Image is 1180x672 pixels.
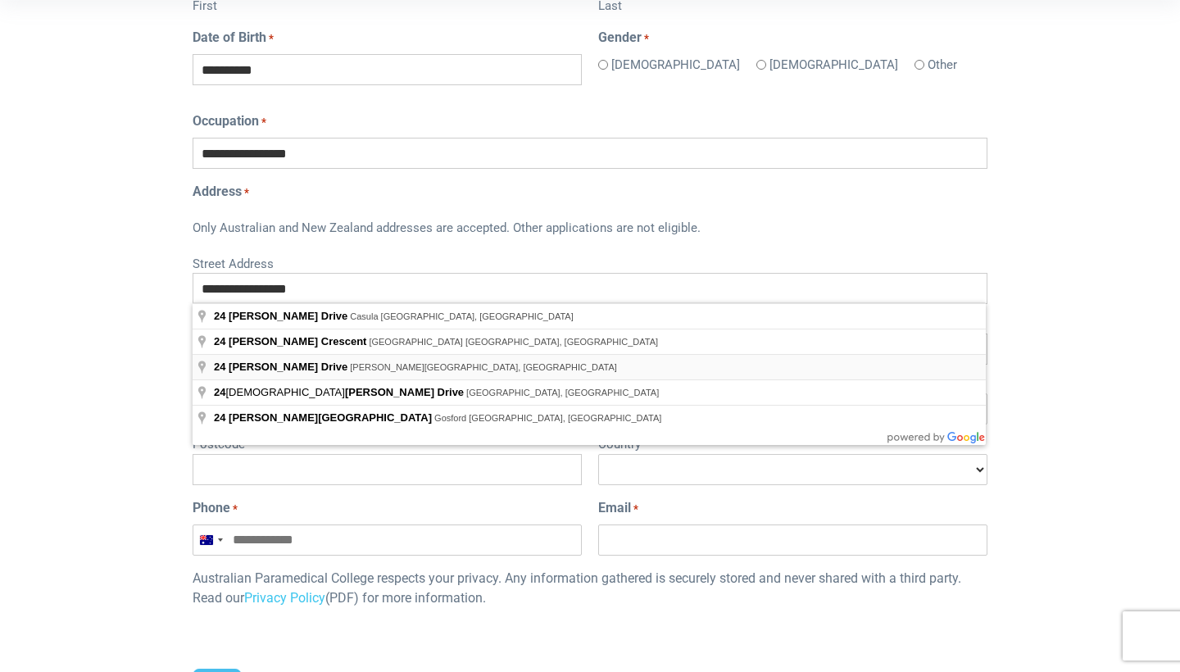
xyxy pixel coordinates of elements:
[193,498,238,518] label: Phone
[193,251,987,274] label: Street Address
[193,111,266,131] label: Occupation
[229,335,366,347] span: [PERSON_NAME] Crescent
[229,411,432,424] span: [PERSON_NAME][GEOGRAPHIC_DATA]
[369,337,658,347] span: [GEOGRAPHIC_DATA] [GEOGRAPHIC_DATA], [GEOGRAPHIC_DATA]
[611,56,740,75] label: [DEMOGRAPHIC_DATA]
[229,361,347,373] span: [PERSON_NAME] Drive
[193,525,228,555] button: Selected country
[434,413,661,423] span: Gosford [GEOGRAPHIC_DATA], [GEOGRAPHIC_DATA]
[193,208,987,251] div: Only Australian and New Zealand addresses are accepted. Other applications are not eligible.
[598,28,987,48] legend: Gender
[928,56,957,75] label: Other
[350,311,573,321] span: Casula [GEOGRAPHIC_DATA], [GEOGRAPHIC_DATA]
[214,361,225,373] span: 24
[350,362,617,372] span: [PERSON_NAME][GEOGRAPHIC_DATA], [GEOGRAPHIC_DATA]
[345,386,464,398] span: [PERSON_NAME] Drive
[193,182,987,202] legend: Address
[214,411,225,424] span: 24
[466,388,659,397] span: [GEOGRAPHIC_DATA], [GEOGRAPHIC_DATA]
[193,28,274,48] label: Date of Birth
[229,310,347,322] span: [PERSON_NAME] Drive
[214,386,225,398] span: 24
[193,569,987,608] p: Australian Paramedical College respects your privacy. Any information gathered is securely stored...
[214,335,225,347] span: 24
[769,56,898,75] label: [DEMOGRAPHIC_DATA]
[598,498,638,518] label: Email
[244,590,325,606] a: Privacy Policy
[214,386,466,398] span: [DEMOGRAPHIC_DATA]
[214,310,225,322] span: 24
